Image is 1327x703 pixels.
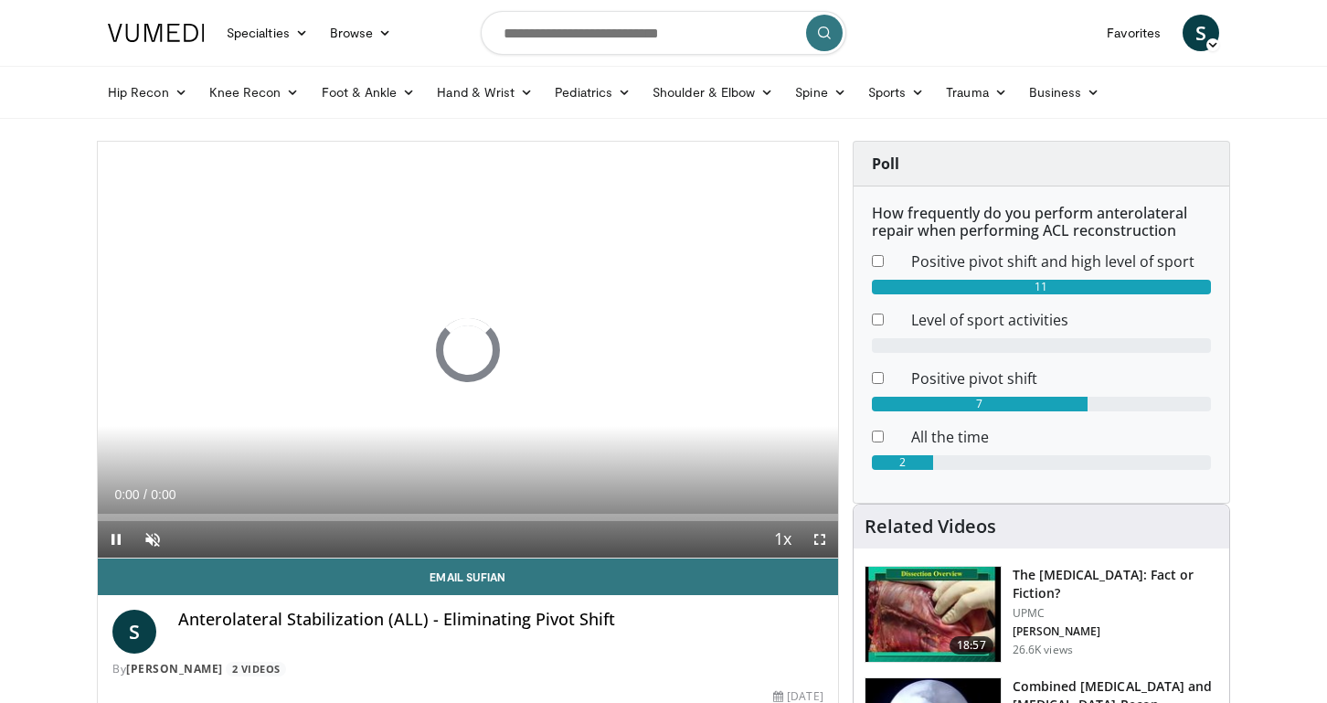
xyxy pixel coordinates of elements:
img: 1d8f2bd8-6b58-4c67-8b22-e01ee720397b.150x105_q85_crop-smart_upscale.jpg [865,567,1001,662]
a: S [112,610,156,654]
a: Sports [857,74,936,111]
a: Browse [319,15,403,51]
h4: Anterolateral Stabilization (ALL) - Eliminating Pivot Shift [178,610,823,630]
a: Shoulder & Elbow [642,74,784,111]
a: 18:57 The [MEDICAL_DATA]: Fact or Fiction? UPMC [PERSON_NAME] 26.6K views [865,566,1218,663]
div: 11 [872,280,1211,294]
div: Progress Bar [98,514,838,521]
div: 7 [872,397,1088,411]
h4: Related Videos [865,516,996,538]
p: UPMC [1013,606,1218,621]
span: 18:57 [950,636,993,655]
a: [PERSON_NAME] [126,661,223,676]
h3: The [MEDICAL_DATA]: Fact or Fiction? [1013,566,1218,602]
dd: All the time [897,426,1225,448]
h6: How frequently do you perform anterolateral repair when performing ACL reconstruction [872,205,1211,240]
a: Specialties [216,15,319,51]
span: 0:00 [114,487,139,502]
strong: Poll [872,154,899,174]
button: Pause [98,521,134,558]
span: 0:00 [151,487,175,502]
a: Pediatrics [544,74,642,111]
button: Fullscreen [802,521,838,558]
div: 2 [872,455,934,470]
a: Trauma [935,74,1018,111]
div: By [112,661,823,677]
a: Favorites [1096,15,1172,51]
a: S [1183,15,1219,51]
video-js: Video Player [98,142,838,559]
a: Hip Recon [97,74,198,111]
a: Knee Recon [198,74,311,111]
a: Spine [784,74,856,111]
dd: Level of sport activities [897,309,1225,331]
a: Foot & Ankle [311,74,427,111]
img: VuMedi Logo [108,24,205,42]
a: Email Sufian [98,559,838,595]
a: Hand & Wrist [426,74,544,111]
button: Unmute [134,521,171,558]
p: [PERSON_NAME] [1013,624,1218,639]
input: Search topics, interventions [481,11,846,55]
a: 2 Videos [226,662,286,677]
dd: Positive pivot shift and high level of sport [897,250,1225,272]
button: Playback Rate [765,521,802,558]
span: / [143,487,147,502]
a: Business [1018,74,1111,111]
dd: Positive pivot shift [897,367,1225,389]
p: 26.6K views [1013,643,1073,657]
